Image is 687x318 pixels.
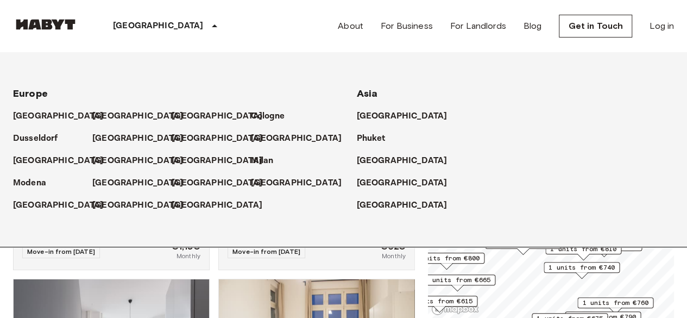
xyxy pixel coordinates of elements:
a: [GEOGRAPHIC_DATA] [172,154,273,167]
p: Dusseldorf [13,132,58,145]
p: [GEOGRAPHIC_DATA] [13,110,104,123]
span: Move-in from [DATE] [27,247,95,255]
a: [GEOGRAPHIC_DATA] [172,177,273,190]
span: 1 units from €665 [424,275,490,285]
a: Dusseldorf [13,132,69,145]
a: Phuket [357,132,396,145]
p: [GEOGRAPHIC_DATA] [92,132,183,145]
img: Habyt [13,19,78,30]
span: 2 units from €615 [406,296,472,306]
a: [GEOGRAPHIC_DATA] [251,132,352,145]
p: Modena [13,177,46,190]
div: Map marker [419,275,495,291]
a: [GEOGRAPHIC_DATA] [172,110,273,123]
span: €620 [380,241,406,251]
p: [GEOGRAPHIC_DATA] [113,20,204,33]
a: [GEOGRAPHIC_DATA] [357,199,458,212]
span: Asia [357,88,378,99]
span: 1 units from €810 [550,244,616,254]
a: [GEOGRAPHIC_DATA] [92,110,194,123]
span: €1,190 [171,241,200,251]
p: [GEOGRAPHIC_DATA] [92,110,183,123]
p: [GEOGRAPHIC_DATA] [13,199,104,212]
p: [GEOGRAPHIC_DATA] [357,110,448,123]
a: [GEOGRAPHIC_DATA] [92,154,194,167]
div: Map marker [408,253,484,270]
p: [GEOGRAPHIC_DATA] [172,110,262,123]
span: Monthly [382,251,406,261]
a: For Landlords [450,20,506,33]
a: [GEOGRAPHIC_DATA] [172,199,273,212]
a: Modena [13,177,57,190]
p: Phuket [357,132,386,145]
a: [GEOGRAPHIC_DATA] [357,177,458,190]
p: [GEOGRAPHIC_DATA] [251,177,342,190]
span: 1 units from €800 [413,253,480,263]
p: Cologne [251,110,285,123]
a: Milan [251,154,284,167]
div: Map marker [577,297,653,314]
span: 1 units from €740 [549,263,615,272]
p: [GEOGRAPHIC_DATA] [92,177,183,190]
p: Milan [251,154,273,167]
p: [GEOGRAPHIC_DATA] [172,177,262,190]
p: [GEOGRAPHIC_DATA] [357,154,448,167]
a: Get in Touch [559,15,632,38]
a: [GEOGRAPHIC_DATA] [357,154,458,167]
p: [GEOGRAPHIC_DATA] [92,199,183,212]
p: [GEOGRAPHIC_DATA] [357,199,448,212]
p: [GEOGRAPHIC_DATA] [172,132,262,145]
p: [GEOGRAPHIC_DATA] [13,154,104,167]
p: [GEOGRAPHIC_DATA] [357,177,448,190]
a: [GEOGRAPHIC_DATA] [13,199,115,212]
p: [GEOGRAPHIC_DATA] [172,154,262,167]
span: Europe [13,88,48,99]
span: Monthly [177,251,200,261]
a: [GEOGRAPHIC_DATA] [92,177,194,190]
span: Move-in from [DATE] [232,247,300,255]
div: Map marker [401,296,477,313]
a: Log in [650,20,674,33]
a: [GEOGRAPHIC_DATA] [92,132,194,145]
a: [GEOGRAPHIC_DATA] [357,110,458,123]
p: [GEOGRAPHIC_DATA] [92,154,183,167]
a: [GEOGRAPHIC_DATA] [13,154,115,167]
div: Map marker [544,262,620,279]
a: [GEOGRAPHIC_DATA] [13,110,115,123]
a: [GEOGRAPHIC_DATA] [172,132,273,145]
a: [GEOGRAPHIC_DATA] [92,199,194,212]
a: Cologne [251,110,295,123]
p: [GEOGRAPHIC_DATA] [251,132,342,145]
div: Map marker [545,244,621,260]
a: [GEOGRAPHIC_DATA] [251,177,352,190]
p: [GEOGRAPHIC_DATA] [172,199,262,212]
a: For Business [381,20,433,33]
span: 1 units from €760 [582,298,648,308]
a: About [338,20,363,33]
a: Blog [524,20,542,33]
